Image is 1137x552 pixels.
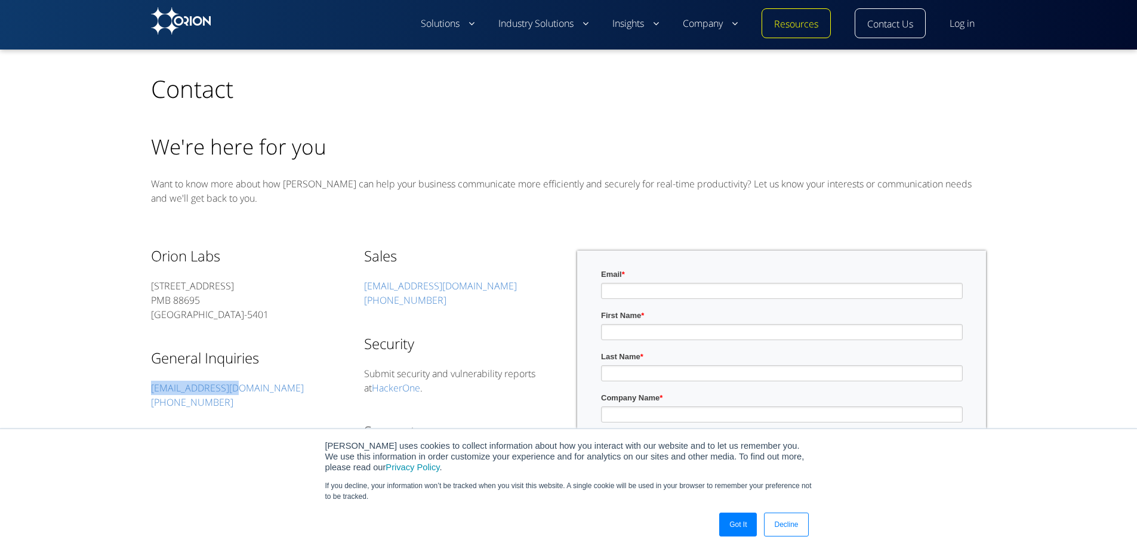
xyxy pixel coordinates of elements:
[151,177,987,205] p: Want to know more about how [PERSON_NAME] can help your business communicate more efficiently and...
[364,279,517,293] a: [EMAIL_ADDRESS][DOMAIN_NAME]
[364,294,446,307] a: [PHONE_NUMBER]
[421,17,474,31] a: Solutions
[867,17,913,32] a: Contact Us
[151,396,233,409] a: [PHONE_NUMBER]
[325,441,805,472] span: [PERSON_NAME] uses cookies to collect information about how you interact with our website and to ...
[386,462,439,472] a: Privacy Policy
[364,423,559,440] h3: Support
[151,247,346,264] h3: Orion Labs
[774,17,818,32] a: Resources
[151,381,304,395] a: [EMAIL_ADDRESS][DOMAIN_NAME]
[498,17,588,31] a: Industry Solutions
[683,17,738,31] a: Company
[764,513,808,536] a: Decline
[950,17,975,31] a: Log in
[151,279,346,322] p: [STREET_ADDRESS] PMB 88695 [GEOGRAPHIC_DATA]-5401
[364,366,559,395] p: Submit security and vulnerability reports at .
[922,414,1137,552] iframe: Chat Widget
[151,55,233,104] h1: Contact
[325,480,812,502] p: If you decline, your information won’t be tracked when you visit this website. A single cookie wi...
[612,17,659,31] a: Insights
[364,335,559,352] h3: Security
[719,513,757,536] a: Got It
[372,381,420,395] a: HackerOne
[151,7,211,35] img: Orion
[364,247,559,264] h3: Sales
[151,134,987,159] h2: We're here for you
[151,349,346,366] h3: General Inquiries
